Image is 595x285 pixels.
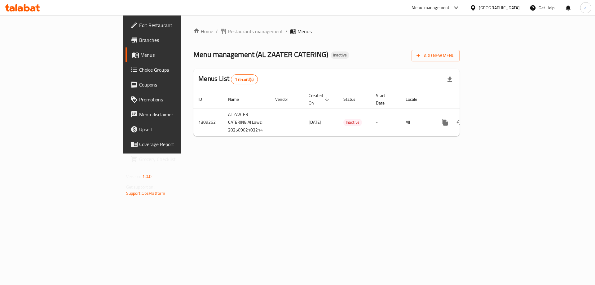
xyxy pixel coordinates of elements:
span: Version: [126,172,141,180]
span: Menus [140,51,218,59]
span: Upsell [139,126,218,133]
div: Export file [442,72,457,87]
span: Coupons [139,81,218,88]
span: Menu management ( AL ZAATER CATERING ) [193,47,328,61]
span: [DATE] [309,118,321,126]
span: Menus [297,28,312,35]
a: Branches [126,33,223,47]
span: Created On [309,92,331,107]
span: Get support on: [126,183,155,191]
span: Vendor [275,96,296,103]
table: enhanced table [193,90,502,136]
div: [GEOGRAPHIC_DATA] [479,4,520,11]
span: ID [198,96,210,103]
button: more [438,115,452,130]
span: a [584,4,587,11]
span: Restaurants management [228,28,283,35]
span: 1 record(s) [231,77,258,82]
span: Coverage Report [139,140,218,148]
a: Promotions [126,92,223,107]
span: Locale [406,96,425,103]
span: Choice Groups [139,66,218,73]
nav: breadcrumb [193,28,460,35]
span: Menu disclaimer [139,111,218,118]
td: - [371,109,401,136]
button: Add New Menu [412,50,460,61]
a: Coupons [126,77,223,92]
span: Add New Menu [416,52,455,60]
span: Edit Restaurant [139,21,218,29]
span: Status [343,96,364,103]
th: Actions [433,90,502,109]
span: Start Date [376,92,393,107]
span: Inactive [331,52,349,58]
span: Promotions [139,96,218,103]
div: Inactive [331,51,349,59]
td: All [401,109,433,136]
li: / [285,28,288,35]
button: Change Status [452,115,467,130]
a: Choice Groups [126,62,223,77]
a: Coverage Report [126,137,223,152]
a: Grocery Checklist [126,152,223,167]
span: Inactive [343,119,362,126]
td: AL ZAATER CATERING,Al Lawzi 20250902103214 [223,109,270,136]
span: Grocery Checklist [139,155,218,163]
span: Branches [139,36,218,44]
a: Support.OpsPlatform [126,189,165,197]
a: Menu disclaimer [126,107,223,122]
a: Upsell [126,122,223,137]
span: 1.0.0 [142,172,152,180]
div: Menu-management [412,4,450,11]
a: Edit Restaurant [126,18,223,33]
a: Restaurants management [220,28,283,35]
h2: Menus List [198,74,258,84]
a: Menus [126,47,223,62]
span: Name [228,96,247,103]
